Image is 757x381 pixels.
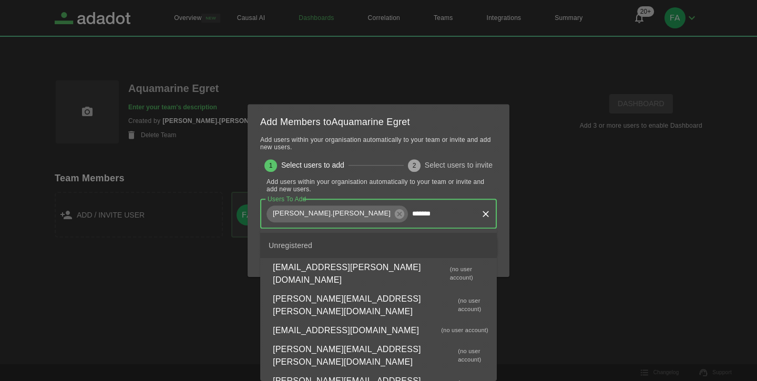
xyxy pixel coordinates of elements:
[281,160,344,171] span: Select users to add
[260,233,497,258] div: Unregistered
[458,347,488,364] p: (no user account)
[441,326,488,335] p: (no user account)
[273,343,458,368] p: [PERSON_NAME][EMAIL_ADDRESS][PERSON_NAME][DOMAIN_NAME]
[450,265,488,282] p: (no user account)
[260,136,496,151] h2: Add users within your organisation automatically to your team or invite and add new users.
[267,209,397,219] span: [PERSON_NAME].[PERSON_NAME]
[269,162,273,169] text: 1
[260,172,496,199] h2: Add users within your organisation automatically to your team or invite and add new users.
[273,261,450,286] p: [EMAIL_ADDRESS][PERSON_NAME][DOMAIN_NAME]
[260,117,410,128] h1: Add Members to Aquamarine Egret
[256,147,353,184] button: Select users to add
[273,293,458,318] p: [PERSON_NAME][EMAIL_ADDRESS][PERSON_NAME][DOMAIN_NAME]
[267,205,408,222] div: [PERSON_NAME].[PERSON_NAME]
[273,324,419,337] p: [EMAIL_ADDRESS][DOMAIN_NAME]
[268,194,306,203] label: Users To Add
[458,297,488,313] p: (no user account)
[478,207,493,221] button: Clear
